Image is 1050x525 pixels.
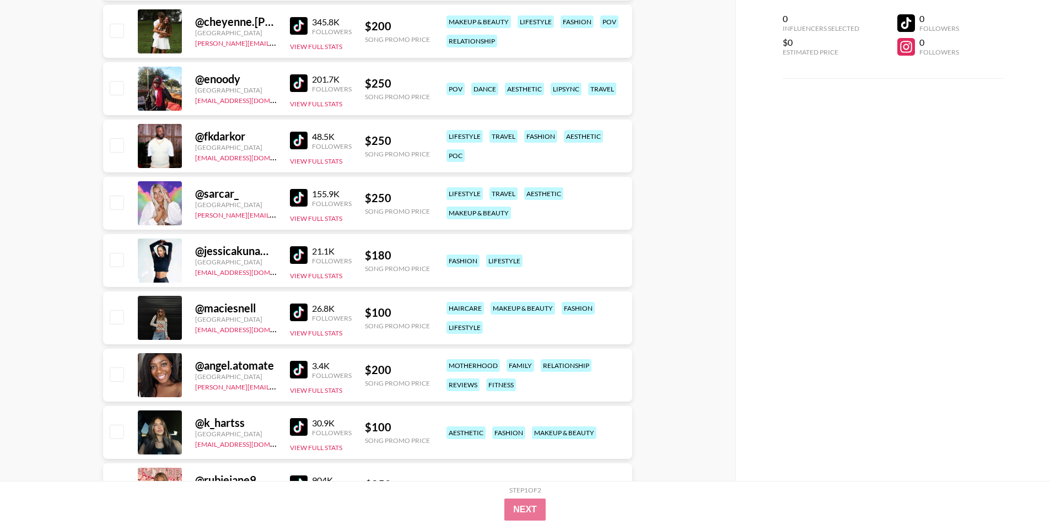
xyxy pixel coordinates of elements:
div: [GEOGRAPHIC_DATA] [195,29,277,37]
div: 0 [783,13,859,24]
div: Followers [312,199,352,208]
div: fashion [492,426,525,439]
div: 3.4K [312,360,352,371]
div: makeup & beauty [491,302,555,315]
iframe: Drift Widget Chat Controller [995,470,1037,512]
div: Song Promo Price [365,150,430,158]
div: aesthetic [524,187,563,200]
button: View Full Stats [290,272,342,280]
a: [PERSON_NAME][EMAIL_ADDRESS][DOMAIN_NAME] [195,209,358,219]
div: lifestyle [446,321,483,334]
div: Song Promo Price [365,35,430,44]
div: @ jessicakunamalla [195,244,277,258]
div: Song Promo Price [365,93,430,101]
div: travel [588,83,616,95]
div: Followers [312,142,352,150]
div: travel [489,130,518,143]
div: makeup & beauty [446,207,511,219]
button: View Full Stats [290,100,342,108]
div: Followers [312,28,352,36]
div: $ 250 [365,191,430,205]
div: 26.8K [312,303,352,314]
div: Song Promo Price [365,379,430,387]
div: Followers [312,371,352,380]
div: Followers [919,24,959,33]
div: Followers [312,257,352,265]
div: motherhood [446,359,500,372]
div: relationship [446,35,497,47]
div: [GEOGRAPHIC_DATA] [195,201,277,209]
div: aesthetic [564,130,603,143]
div: Influencers Selected [783,24,859,33]
img: TikTok [290,189,308,207]
div: Song Promo Price [365,436,430,445]
div: [GEOGRAPHIC_DATA] [195,372,277,381]
a: [PERSON_NAME][EMAIL_ADDRESS][DOMAIN_NAME] [195,37,358,47]
div: Song Promo Price [365,207,430,215]
a: [EMAIL_ADDRESS][DOMAIN_NAME] [195,151,306,162]
div: lifestyle [446,130,483,143]
div: @ angel.atomate [195,359,277,372]
div: 0 [919,37,959,48]
img: TikTok [290,246,308,264]
button: View Full Stats [290,42,342,51]
div: aesthetic [446,426,486,439]
button: View Full Stats [290,157,342,165]
div: $ 100 [365,420,430,434]
div: @ rubiejane9 [195,473,277,487]
a: [PERSON_NAME][EMAIL_ADDRESS][DOMAIN_NAME] [195,381,358,391]
div: 48.5K [312,131,352,142]
img: TikTok [290,132,308,149]
div: [GEOGRAPHIC_DATA] [195,315,277,323]
div: Followers [312,314,352,322]
div: $ 180 [365,248,430,262]
div: pov [600,15,618,28]
div: pov [446,83,465,95]
div: 0 [919,13,959,24]
button: View Full Stats [290,443,342,452]
div: @ k_hartss [195,416,277,430]
img: TikTok [290,475,308,493]
div: family [507,359,534,372]
div: [GEOGRAPHIC_DATA] [195,430,277,438]
div: travel [489,187,518,200]
div: makeup & beauty [532,426,596,439]
div: 30.9K [312,418,352,429]
button: View Full Stats [290,329,342,337]
div: @ sarcar_ [195,187,277,201]
div: Followers [312,429,352,437]
div: aesthetic [505,83,544,95]
button: View Full Stats [290,214,342,223]
div: $ 250 [365,77,430,90]
div: $ 100 [365,306,430,320]
a: [EMAIL_ADDRESS][DOMAIN_NAME] [195,438,306,448]
div: @ maciesnell [195,301,277,315]
div: [GEOGRAPHIC_DATA] [195,143,277,151]
div: $0 [783,37,859,48]
div: fashion [524,130,557,143]
div: lifestyle [518,15,554,28]
img: TikTok [290,74,308,92]
div: reviews [446,378,480,391]
div: $ 200 [365,19,430,33]
div: @ fkdarkor [195,129,277,143]
div: 345.8K [312,17,352,28]
div: Step 1 of 2 [509,486,541,494]
div: $ 250 [365,478,430,491]
a: [EMAIL_ADDRESS][DOMAIN_NAME] [195,94,306,105]
div: @ enoody [195,72,277,86]
div: poc [446,149,465,162]
div: 21.1K [312,246,352,257]
div: Estimated Price [783,48,859,56]
a: [EMAIL_ADDRESS][DOMAIN_NAME] [195,323,306,334]
div: fashion [562,302,595,315]
div: 155.9K [312,188,352,199]
img: TikTok [290,304,308,321]
div: 201.7K [312,74,352,85]
div: Followers [919,48,959,56]
div: makeup & beauty [446,15,511,28]
div: [GEOGRAPHIC_DATA] [195,86,277,94]
div: Song Promo Price [365,322,430,330]
img: TikTok [290,418,308,436]
div: lifestyle [446,187,483,200]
